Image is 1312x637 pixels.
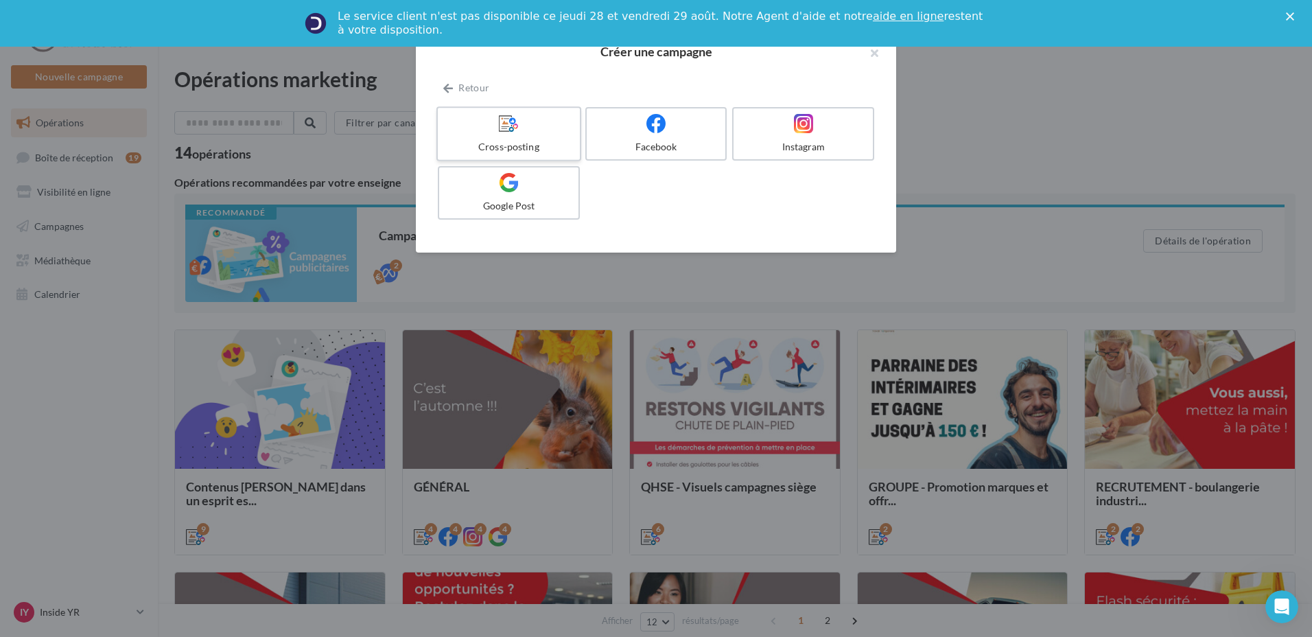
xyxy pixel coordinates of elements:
[739,140,867,154] div: Instagram
[873,10,944,23] a: aide en ligne
[438,80,495,96] button: Retour
[445,199,573,213] div: Google Post
[443,140,574,154] div: Cross-posting
[1265,590,1298,623] iframe: Intercom live chat
[592,140,721,154] div: Facebook
[338,10,985,37] div: Le service client n'est pas disponible ce jeudi 28 et vendredi 29 août. Notre Agent d'aide et not...
[305,12,327,34] img: Profile image for Service-Client
[1286,12,1300,21] div: Fermer
[438,45,874,58] h2: Créer une campagne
